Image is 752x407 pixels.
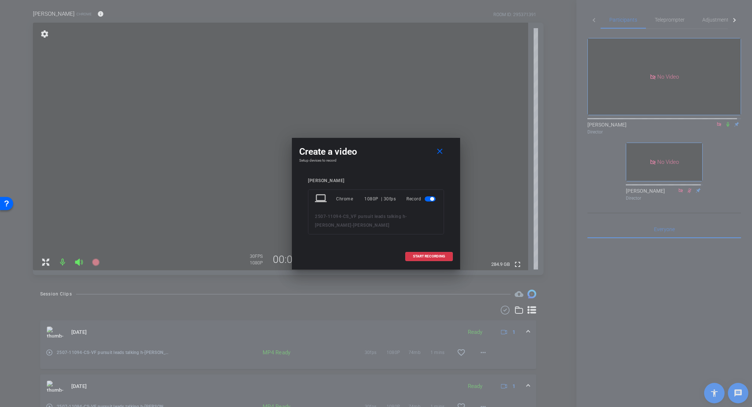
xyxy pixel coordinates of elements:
span: START RECORDING [413,255,445,258]
div: Chrome [336,192,364,206]
mat-icon: close [435,147,444,156]
span: 2507-11094-CS_VF pursuit leads talking h [315,214,405,219]
div: [PERSON_NAME] [308,178,444,184]
span: - [405,214,407,219]
span: - [351,223,353,228]
div: Record [406,192,437,206]
span: [PERSON_NAME] [353,223,390,228]
h4: Setup devices to record [299,158,453,163]
div: 1080P | 30fps [364,192,396,206]
div: Create a video [299,145,453,158]
mat-icon: laptop [315,192,328,206]
span: [PERSON_NAME] [315,223,351,228]
button: START RECORDING [405,252,453,261]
